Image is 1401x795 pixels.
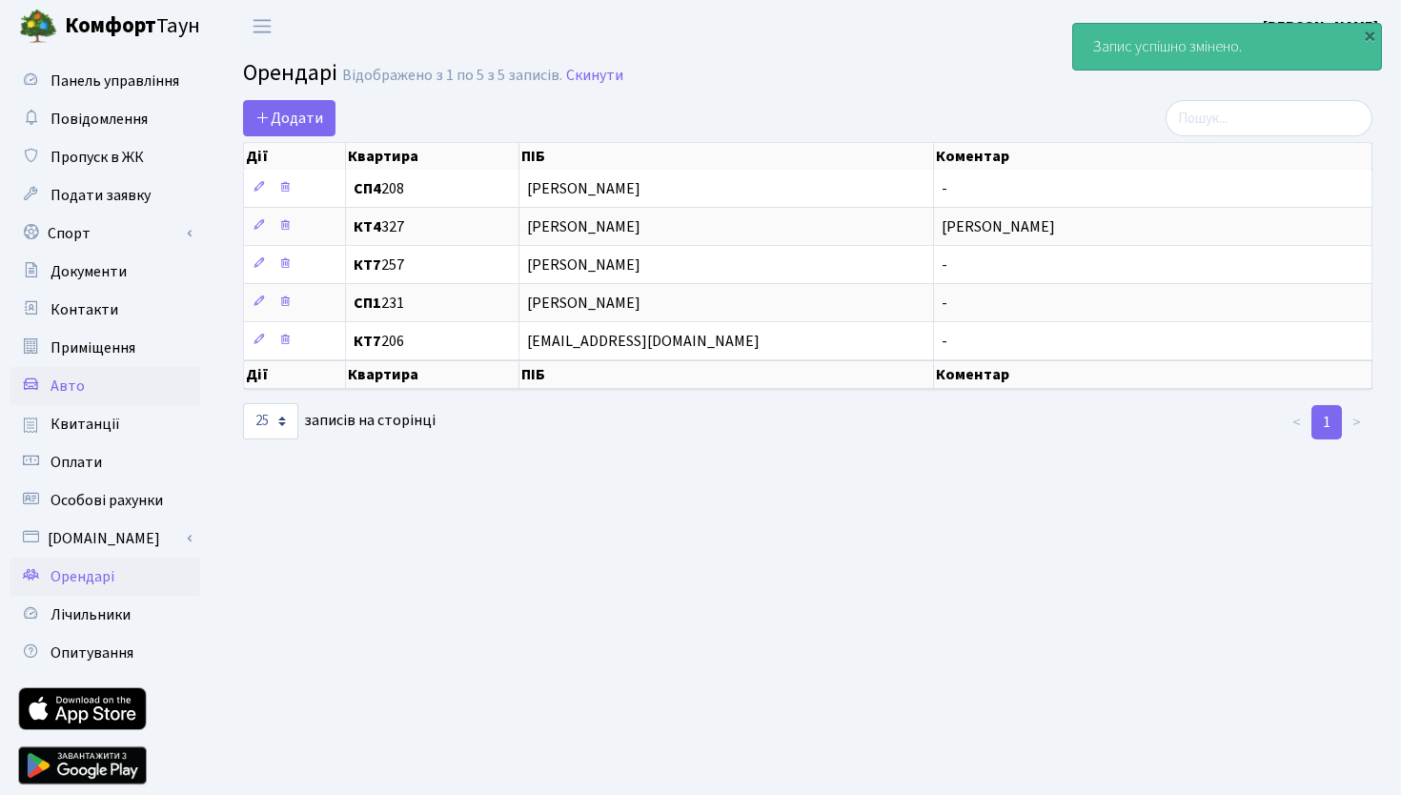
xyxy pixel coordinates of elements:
a: Контакти [10,291,200,329]
span: 206 [354,334,511,349]
div: Запис успішно змінено. [1073,24,1381,70]
a: Авто [10,367,200,405]
span: Додати [255,108,323,129]
a: Орендарі [10,558,200,596]
th: Дії [244,143,346,170]
label: записів на сторінці [243,403,436,439]
span: Подати заявку [51,185,151,206]
b: КТ7 [354,255,381,275]
a: [PERSON_NAME] [1263,15,1378,38]
th: Коментар [934,143,1372,170]
span: Документи [51,261,127,282]
span: Приміщення [51,337,135,358]
a: Лічильники [10,596,200,634]
span: [PERSON_NAME] [527,257,926,273]
div: Відображено з 1 по 5 з 5 записів. [342,67,562,85]
span: Панель управління [51,71,179,92]
span: Орендарі [51,566,114,587]
span: Контакти [51,299,118,320]
b: СП4 [354,178,381,199]
button: Переключити навігацію [238,10,286,42]
a: Панель управління [10,62,200,100]
span: Орендарі [243,56,337,90]
a: 1 [1311,405,1342,439]
span: [PERSON_NAME] [942,216,1055,237]
span: 208 [354,181,511,196]
span: [PERSON_NAME] [527,219,926,234]
span: Лічильники [51,604,131,625]
span: Повідомлення [51,109,148,130]
th: Дії [244,360,346,389]
span: Особові рахунки [51,490,163,511]
span: - [942,331,947,352]
a: Пропуск в ЖК [10,138,200,176]
b: КТ4 [354,216,381,237]
span: [EMAIL_ADDRESS][DOMAIN_NAME] [527,334,926,349]
a: Додати [243,100,335,136]
span: Опитування [51,642,133,663]
span: Таун [65,10,200,43]
b: СП1 [354,293,381,314]
div: × [1360,26,1379,45]
a: Оплати [10,443,200,481]
th: Коментар [934,360,1372,389]
span: - [942,255,947,275]
a: Приміщення [10,329,200,367]
a: [DOMAIN_NAME] [10,520,200,558]
span: [PERSON_NAME] [527,181,926,196]
span: 231 [354,296,511,311]
a: Особові рахунки [10,481,200,520]
span: 257 [354,257,511,273]
select: записів на сторінці [243,403,298,439]
span: Авто [51,376,85,397]
a: Опитування [10,634,200,672]
a: Спорт [10,214,200,253]
span: - [942,178,947,199]
input: Пошук... [1166,100,1372,136]
span: [PERSON_NAME] [527,296,926,311]
span: Пропуск в ЖК [51,147,144,168]
span: Квитанції [51,414,120,435]
b: КТ7 [354,331,381,352]
th: Квартира [346,143,519,170]
th: ПІБ [519,360,935,389]
a: Скинути [566,67,623,85]
span: Оплати [51,452,102,473]
th: Квартира [346,360,519,389]
b: Комфорт [65,10,156,41]
span: - [942,293,947,314]
span: 327 [354,219,511,234]
img: logo.png [19,8,57,46]
a: Подати заявку [10,176,200,214]
a: Квитанції [10,405,200,443]
a: Повідомлення [10,100,200,138]
th: ПІБ [519,143,935,170]
a: Документи [10,253,200,291]
b: [PERSON_NAME] [1263,16,1378,37]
